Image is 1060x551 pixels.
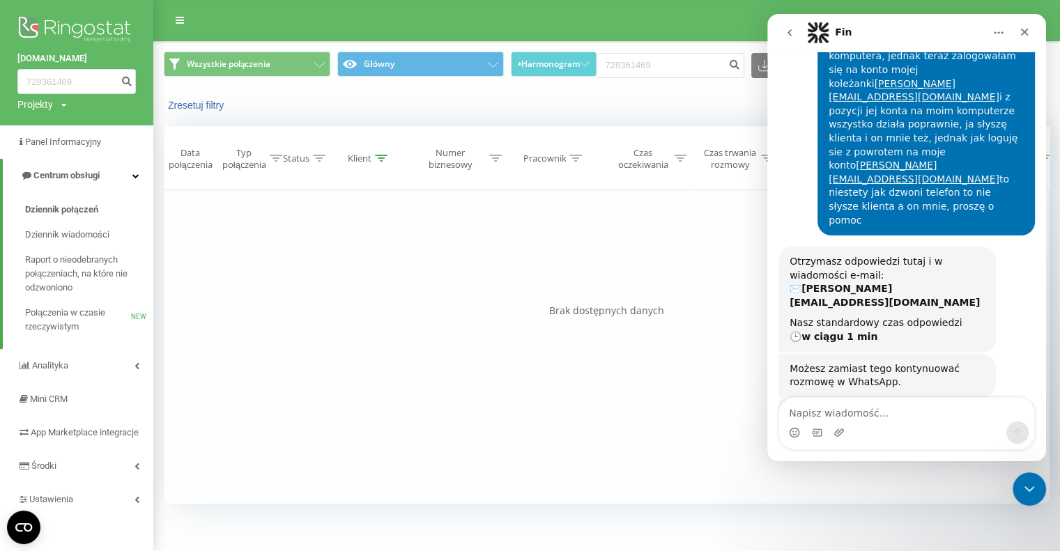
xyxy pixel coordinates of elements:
[11,340,268,385] div: Fin mówi…
[337,52,504,77] button: Główny
[31,427,139,437] span: App Marketplace integracje
[17,52,136,65] a: [DOMAIN_NAME]
[767,14,1046,461] iframe: Intercom live chat
[521,59,580,69] span: Harmonogram
[29,494,73,504] span: Ustawienia
[702,147,758,171] div: Czas trwania rozmowy
[30,394,68,404] span: Mini CRM
[32,360,68,371] span: Analityka
[61,146,232,171] a: [PERSON_NAME][EMAIL_ADDRESS][DOMAIN_NAME]
[3,159,153,192] a: Centrum obsługi
[164,147,216,171] div: Data połączenia
[283,153,309,164] div: Status
[25,247,153,300] a: Raport o nieodebranych połączeniach, na które nie odzwoniono
[222,147,266,171] div: Typ połączenia
[415,147,486,171] div: Numer biznesowy
[187,59,270,70] span: Wszystkie połączenia
[11,340,229,384] div: Możesz zamiast tego kontynuować rozmowę w WhatsApp.
[25,300,153,339] a: Połączenia w czasie rzeczywistymNEW
[22,348,217,375] div: Możesz zamiast tego kontynuować rozmowę w WhatsApp.
[25,222,153,247] a: Dziennik wiadomości
[751,53,827,78] button: Eksport
[33,170,100,180] span: Centrum obsługi
[164,304,1050,318] div: Brak dostępnych danych
[25,197,153,222] a: Dziennik połączeń
[523,153,566,164] div: Pracownik
[348,153,371,164] div: Klient
[25,203,98,217] span: Dziennik połączeń
[239,408,261,430] button: Wyślij wiadomość…
[22,269,213,294] b: [PERSON_NAME][EMAIL_ADDRESS][DOMAIN_NAME]
[25,253,146,295] span: Raport o nieodebranych połączeniach, na które nie odzwoniono
[25,228,109,242] span: Dziennik wiadomości
[164,52,330,77] button: Wszystkie połączenia
[66,413,77,424] button: Załaduj załącznik
[22,302,217,329] div: Nasz standardowy czas odpowiedzi 🕒
[511,52,596,77] button: Harmonogram
[25,137,101,147] span: Panel Informacyjny
[1013,472,1046,506] iframe: Intercom live chat
[44,413,55,424] button: Selektor plików GIF
[17,69,136,94] input: Wyszukiwanie według numeru
[34,317,110,328] b: w ciągu 1 min
[164,99,231,111] button: Zresetuj filtry
[11,233,268,340] div: Fin mówi…
[7,511,40,544] button: Open CMP widget
[597,53,744,78] input: Wyszukiwanie według numeru
[17,13,136,48] img: Ringostat logo
[615,147,670,171] div: Czas oczekiwania
[17,98,53,111] div: Projekty
[22,241,217,295] div: Otrzymasz odpowiedzi tutaj i w wiadomości e-mail: ✉️
[12,384,267,408] textarea: Napisz wiadomość...
[11,233,229,339] div: Otrzymasz odpowiedzi tutaj i w wiadomości e-mail:✉️[PERSON_NAME][EMAIL_ADDRESS][DOMAIN_NAME]Nasz ...
[22,413,33,424] button: Selektor emotek
[31,460,56,471] span: Środki
[61,64,232,89] a: [PERSON_NAME][EMAIL_ADDRESS][DOMAIN_NAME]
[25,306,131,334] span: Połączenia w czasie rzeczywistym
